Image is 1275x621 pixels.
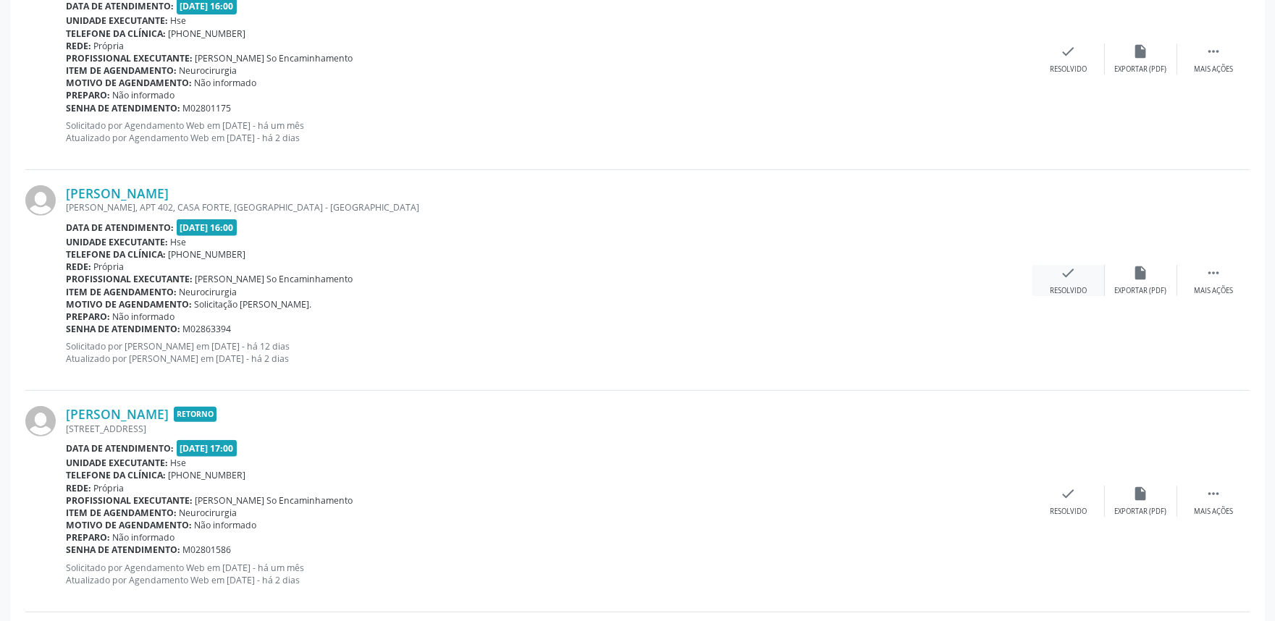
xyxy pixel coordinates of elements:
span: [PHONE_NUMBER] [169,248,246,261]
b: Telefone da clínica: [66,248,166,261]
div: [PERSON_NAME], APT 402, CASA FORTE, [GEOGRAPHIC_DATA] - [GEOGRAPHIC_DATA] [66,201,1032,214]
p: Solicitado por [PERSON_NAME] em [DATE] - há 12 dias Atualizado por [PERSON_NAME] em [DATE] - há 2... [66,340,1032,365]
b: Item de agendamento: [66,64,177,77]
b: Profissional executante: [66,52,193,64]
b: Telefone da clínica: [66,28,166,40]
b: Preparo: [66,89,110,101]
div: Mais ações [1194,507,1233,517]
b: Preparo: [66,531,110,544]
span: Não informado [113,531,175,544]
a: [PERSON_NAME] [66,185,169,201]
span: [DATE] 16:00 [177,219,237,236]
b: Item de agendamento: [66,286,177,298]
b: Data de atendimento: [66,221,174,234]
span: Própria [94,40,125,52]
i:  [1205,486,1221,502]
a: [PERSON_NAME] [66,406,169,422]
i: insert_drive_file [1133,265,1149,281]
span: Própria [94,482,125,494]
p: Solicitado por Agendamento Web em [DATE] - há um mês Atualizado por Agendamento Web em [DATE] - h... [66,119,1032,144]
i: check [1061,265,1077,281]
span: Não informado [113,89,175,101]
span: M02863394 [183,323,232,335]
b: Senha de atendimento: [66,544,180,556]
b: Unidade executante: [66,14,168,27]
span: Neurocirurgia [180,64,237,77]
b: Motivo de agendamento: [66,298,192,310]
b: Rede: [66,40,91,52]
b: Motivo de agendamento: [66,519,192,531]
div: Mais ações [1194,64,1233,75]
div: Resolvido [1050,64,1087,75]
i:  [1205,265,1221,281]
span: Própria [94,261,125,273]
b: Rede: [66,261,91,273]
span: M02801175 [183,102,232,114]
span: M02801586 [183,544,232,556]
b: Telefone da clínica: [66,469,166,481]
div: Exportar (PDF) [1115,286,1167,296]
b: Item de agendamento: [66,507,177,519]
i: insert_drive_file [1133,486,1149,502]
div: Resolvido [1050,286,1087,296]
span: Hse [171,457,187,469]
span: Hse [171,14,187,27]
div: Mais ações [1194,286,1233,296]
b: Data de atendimento: [66,442,174,455]
span: [PERSON_NAME] So Encaminhamento [195,273,353,285]
span: Neurocirurgia [180,286,237,298]
i:  [1205,43,1221,59]
p: Solicitado por Agendamento Web em [DATE] - há um mês Atualizado por Agendamento Web em [DATE] - h... [66,562,1032,586]
div: [STREET_ADDRESS] [66,423,1032,435]
img: img [25,406,56,436]
img: img [25,185,56,216]
span: Não informado [195,519,257,531]
b: Senha de atendimento: [66,102,180,114]
b: Profissional executante: [66,273,193,285]
span: [PERSON_NAME] So Encaminhamento [195,52,353,64]
span: [DATE] 17:00 [177,440,237,457]
b: Unidade executante: [66,457,168,469]
span: Hse [171,236,187,248]
b: Preparo: [66,310,110,323]
span: [PHONE_NUMBER] [169,28,246,40]
div: Exportar (PDF) [1115,64,1167,75]
span: Solicitação [PERSON_NAME]. [195,298,312,310]
i: insert_drive_file [1133,43,1149,59]
div: Exportar (PDF) [1115,507,1167,517]
div: Resolvido [1050,507,1087,517]
span: Retorno [174,407,216,422]
b: Rede: [66,482,91,494]
i: check [1061,43,1077,59]
span: Não informado [113,310,175,323]
b: Senha de atendimento: [66,323,180,335]
i: check [1061,486,1077,502]
span: [PHONE_NUMBER] [169,469,246,481]
b: Profissional executante: [66,494,193,507]
b: Unidade executante: [66,236,168,248]
span: [PERSON_NAME] So Encaminhamento [195,494,353,507]
span: Neurocirurgia [180,507,237,519]
b: Motivo de agendamento: [66,77,192,89]
span: Não informado [195,77,257,89]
